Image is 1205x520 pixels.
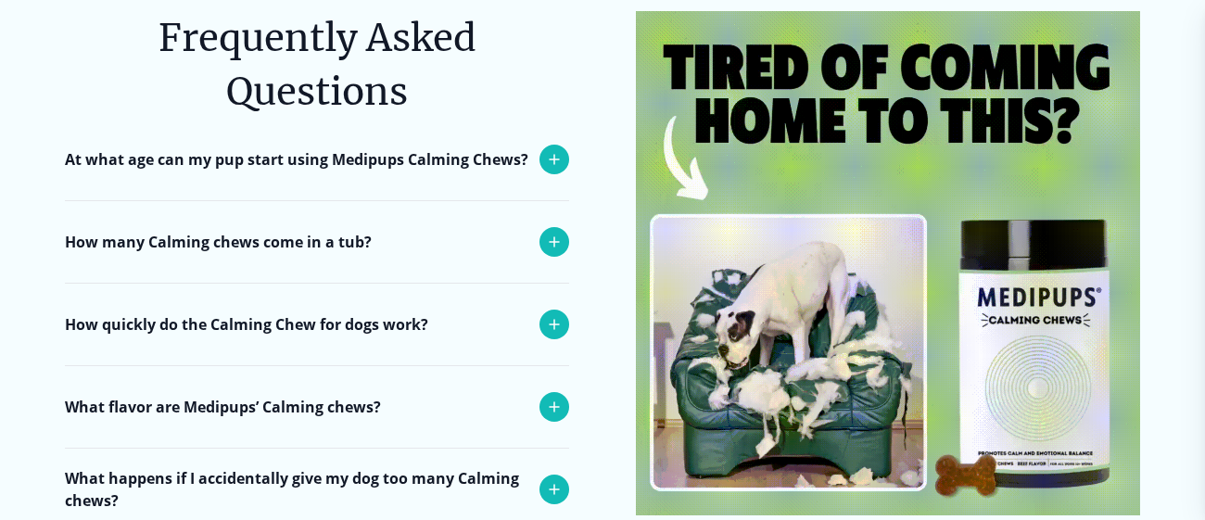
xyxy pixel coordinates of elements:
[65,11,569,119] h6: Frequently Asked Questions
[65,283,569,342] div: Each tub contains 30 chews.
[65,231,372,253] p: How many Calming chews come in a tub?
[65,200,569,326] div: Our calming soft chews are an amazing solution for dogs of any breed. This chew is to be given to...
[65,467,530,512] p: What happens if I accidentally give my dog too many Calming chews?
[65,148,528,171] p: At what age can my pup start using Medipups Calming Chews?
[636,11,1140,515] img: Dog paw licking solution – FAQs about our chews
[65,313,428,336] p: How quickly do the Calming Chew for dogs work?
[65,448,569,507] div: Beef Flavored: Our chews will leave your pup begging for MORE!
[65,396,381,418] p: What flavor are Medipups’ Calming chews?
